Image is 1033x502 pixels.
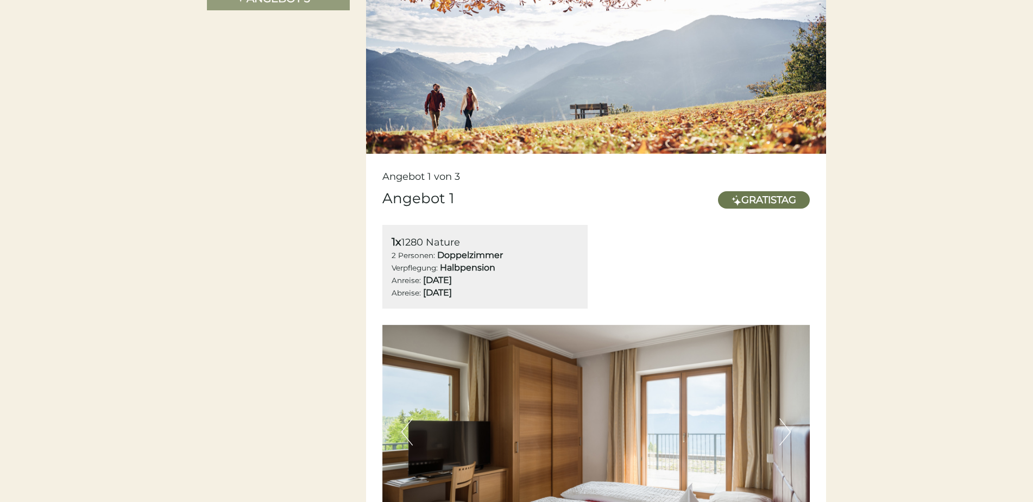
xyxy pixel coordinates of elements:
small: Anreise: [392,276,421,285]
b: 1x [392,235,401,248]
button: Next [779,418,791,445]
span: Gratistag [718,191,810,209]
button: Previous [401,418,413,445]
div: 1280 Nature [392,234,579,250]
b: [DATE] [423,287,452,298]
b: [DATE] [423,275,452,285]
div: Angebot 1 [382,189,454,209]
small: Verpflegung: [392,263,438,272]
b: Halbpension [440,262,495,273]
small: 2 Personen: [392,251,435,260]
b: Doppelzimmer [437,250,503,260]
small: Abreise: [392,288,421,297]
span: Angebot 1 von 3 [382,171,460,183]
img: highlight.svg [732,195,741,206]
